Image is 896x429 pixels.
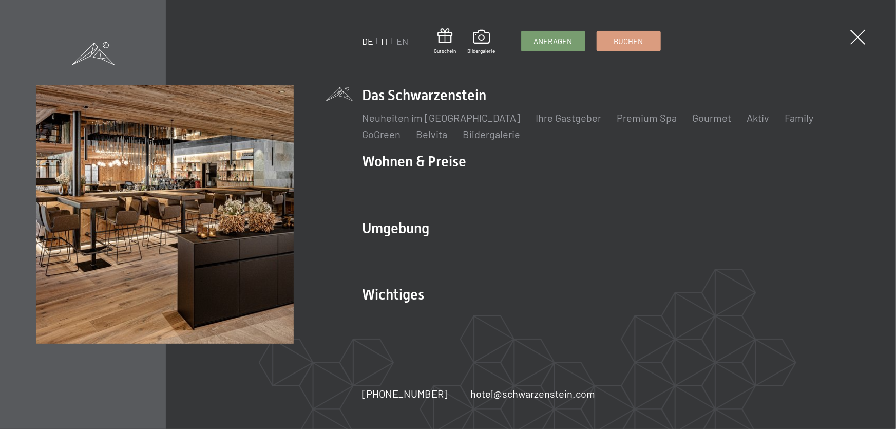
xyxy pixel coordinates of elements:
[522,31,585,51] a: Anfragen
[363,35,374,47] a: DE
[363,128,401,140] a: GoGreen
[463,128,521,140] a: Bildergalerie
[363,387,448,400] span: [PHONE_NUMBER]
[785,111,814,124] a: Family
[434,47,456,54] span: Gutschein
[597,31,660,51] a: Buchen
[468,47,495,54] span: Bildergalerie
[617,111,677,124] a: Premium Spa
[747,111,770,124] a: Aktiv
[363,111,521,124] a: Neuheiten im [GEOGRAPHIC_DATA]
[614,36,643,47] span: Buchen
[434,28,456,54] a: Gutschein
[363,386,448,401] a: [PHONE_NUMBER]
[416,128,448,140] a: Belvita
[536,111,602,124] a: Ihre Gastgeber
[534,36,573,47] span: Anfragen
[382,35,389,47] a: IT
[397,35,409,47] a: EN
[693,111,732,124] a: Gourmet
[468,30,495,54] a: Bildergalerie
[471,386,596,401] a: hotel@schwarzenstein.com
